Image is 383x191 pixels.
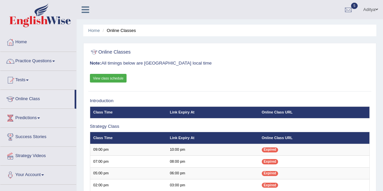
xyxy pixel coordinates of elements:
td: 09:00 pm [90,144,167,155]
td: 05:00 pm [90,167,167,179]
li: Online Classes [101,27,136,34]
td: 03:00 pm [167,179,259,191]
span: Expired [262,171,278,176]
th: Class Time [90,132,167,144]
span: Expired [262,147,278,152]
b: Note: [90,61,102,66]
td: 07:00 pm [90,156,167,167]
h2: Online Classes [90,48,263,57]
td: 10:00 pm [167,144,259,155]
a: Online Class [0,90,75,106]
span: 5 [351,3,358,9]
td: 06:00 pm [167,167,259,179]
a: Practice Questions [0,52,76,69]
a: Success Stories [0,128,76,144]
th: Class Time [90,106,167,118]
a: Predictions [0,109,76,125]
a: Home [88,28,100,33]
th: Online Class URL [258,132,369,144]
a: Your Account [0,166,76,182]
th: Link Expiry At [167,132,259,144]
td: 02:00 pm [90,179,167,191]
span: Expired [262,159,278,164]
a: View class schedule [90,74,127,83]
a: Tests [0,71,76,88]
h3: Strategy Class [90,124,370,129]
a: Home [0,33,76,50]
span: Expired [262,183,278,188]
th: Link Expiry At [167,106,259,118]
td: 08:00 pm [167,156,259,167]
th: Online Class URL [258,106,369,118]
h3: All timings below are [GEOGRAPHIC_DATA] local time [90,61,370,66]
h3: Introduction [90,98,370,103]
a: Strategy Videos [0,147,76,163]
